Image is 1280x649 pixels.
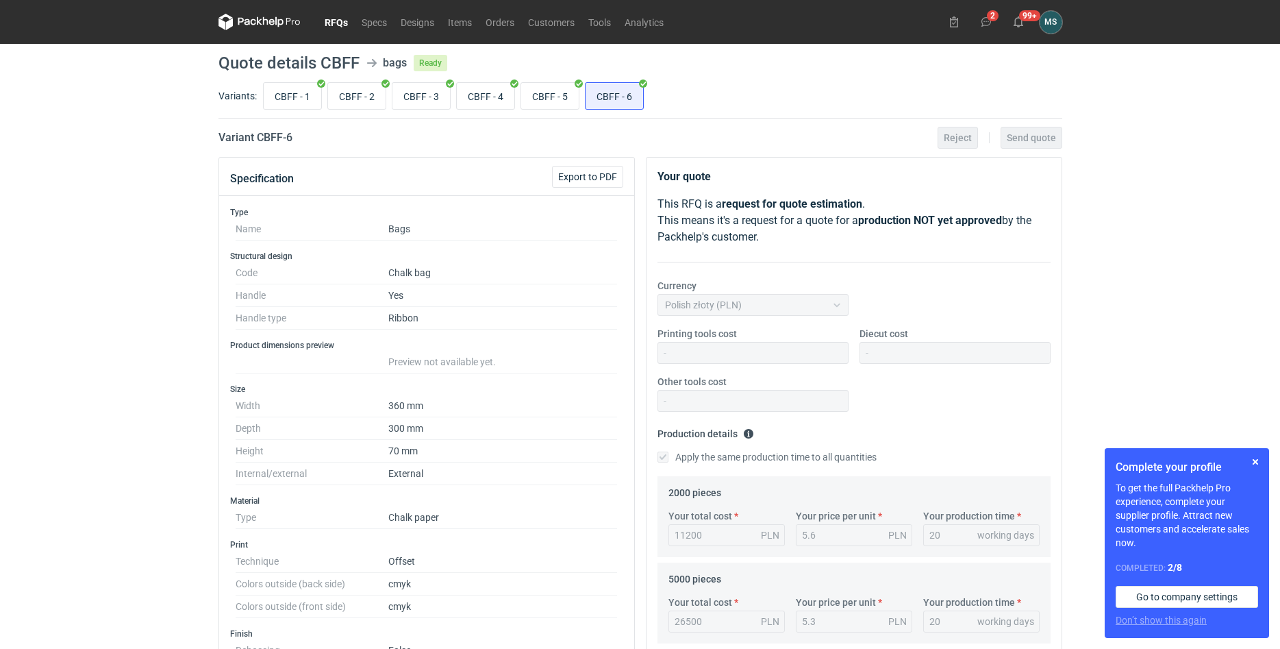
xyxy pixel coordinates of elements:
h3: Print [230,539,623,550]
dt: Name [236,218,388,241]
button: Reject [938,127,978,149]
label: Your production time [923,509,1015,523]
div: PLN [761,528,779,542]
a: Customers [521,14,581,30]
label: Your price per unit [796,596,876,609]
svg: Packhelp Pro [218,14,301,30]
h3: Type [230,207,623,218]
label: Your production time [923,596,1015,609]
div: working days [977,615,1034,628]
dd: cmyk [388,573,618,596]
span: Export to PDF [558,172,617,182]
dd: cmyk [388,596,618,618]
dt: Handle type [236,307,388,330]
dd: Chalk bag [388,262,618,284]
a: Specs [355,14,394,30]
legend: 2000 pieces [668,482,721,498]
button: Specification [230,162,294,195]
p: To get the full Packhelp Pro experience, complete your supplier profile. Attract new customers an... [1116,481,1258,550]
dt: Technique [236,550,388,573]
dt: Code [236,262,388,284]
label: CBFF - 2 [327,82,386,110]
div: bags [383,55,407,71]
label: Variants: [218,89,257,103]
button: 99+ [1007,11,1029,33]
label: CBFF - 5 [520,82,579,110]
label: Your total cost [668,596,732,609]
a: RFQs [318,14,355,30]
label: Diecut cost [859,327,908,341]
label: CBFF - 6 [585,82,644,110]
a: Go to company settings [1116,586,1258,608]
dd: 360 mm [388,395,618,417]
div: PLN [888,528,907,542]
h3: Structural design [230,251,623,262]
label: Your total cost [668,509,732,523]
span: Reject [944,133,972,143]
h1: Complete your profile [1116,459,1258,476]
div: Completed: [1116,561,1258,575]
strong: Your quote [657,170,711,183]
button: Export to PDF [552,166,623,188]
dt: Width [236,395,388,417]
button: 2 [975,11,997,33]
h3: Size [230,384,623,395]
a: Analytics [618,14,670,30]
strong: 2 / 8 [1168,562,1182,573]
dt: Height [236,440,388,463]
dt: Colors outside (back side) [236,573,388,596]
label: CBFF - 1 [263,82,322,110]
button: Send quote [1001,127,1062,149]
dd: Chalk paper [388,506,618,529]
p: This RFQ is a . This means it's a request for a quote for a by the Packhelp's customer. [657,196,1051,245]
div: PLN [888,615,907,628]
h3: Material [230,495,623,506]
dt: Type [236,506,388,529]
a: Orders [479,14,521,30]
button: Don’t show this again [1116,613,1207,627]
strong: production NOT yet approved [858,214,1002,227]
dd: External [388,463,618,485]
label: Other tools cost [657,375,727,389]
h3: Finish [230,628,623,639]
button: MS [1040,11,1062,34]
dd: 300 mm [388,417,618,440]
a: Designs [394,14,441,30]
label: Apply the same production time to all quantities [657,450,877,464]
span: Send quote [1007,133,1056,143]
a: Items [441,14,479,30]
div: Michał Sokołowski [1040,11,1062,34]
h3: Product dimensions preview [230,340,623,351]
dt: Depth [236,417,388,440]
span: Ready [414,55,447,71]
label: CBFF - 4 [456,82,515,110]
legend: 5000 pieces [668,568,721,585]
dd: Offset [388,550,618,573]
dt: Handle [236,284,388,307]
dd: Ribbon [388,307,618,330]
span: Preview not available yet. [388,356,496,367]
div: working days [977,528,1034,542]
a: Tools [581,14,618,30]
dd: 70 mm [388,440,618,463]
legend: Production details [657,423,754,439]
button: Skip for now [1247,454,1264,470]
dt: Internal/external [236,463,388,485]
dt: Colors outside (front side) [236,596,388,618]
label: Printing tools cost [657,327,737,341]
label: CBFF - 3 [392,82,451,110]
dd: Bags [388,218,618,241]
dd: Yes [388,284,618,307]
label: Your price per unit [796,509,876,523]
div: PLN [761,615,779,628]
h2: Variant CBFF - 6 [218,130,292,146]
label: Currency [657,279,697,293]
strong: request for quote estimation [722,197,862,210]
h1: Quote details CBFF [218,55,360,71]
